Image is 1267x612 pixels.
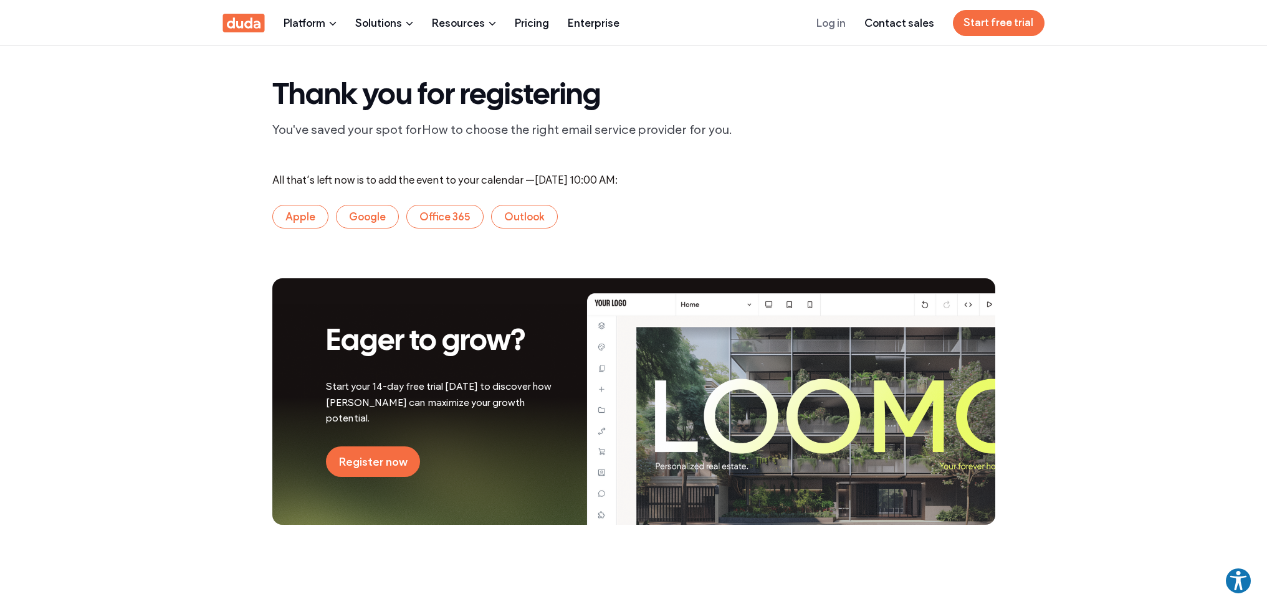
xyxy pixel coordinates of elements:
[570,174,615,186] span: 10:00 AM
[336,205,399,228] button: Google
[491,205,558,228] button: Outlook
[816,1,846,45] a: Log in
[864,1,934,45] a: Contact sales
[729,122,732,137] span: .
[326,446,420,477] a: Register now
[326,380,552,424] span: Start your 14-day free trial [DATE] to discover how [PERSON_NAME] can maximize your growth potent...
[1225,567,1252,595] button: Explore your accessibility options
[338,455,408,469] span: Register now
[272,174,995,186] div: All that’s left now is to add the event to your calendar — :
[272,82,601,110] span: Thank you for registering
[1225,567,1252,597] aside: Accessibility Help Desk
[272,205,328,228] button: Apple
[406,205,484,228] button: Office 365
[535,174,568,186] span: [DATE]
[422,122,729,137] span: How to choose the right email service provider for you
[326,328,526,356] span: Eager to grow?
[272,122,422,137] span: You've saved your spot for
[953,10,1045,36] a: Start free trial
